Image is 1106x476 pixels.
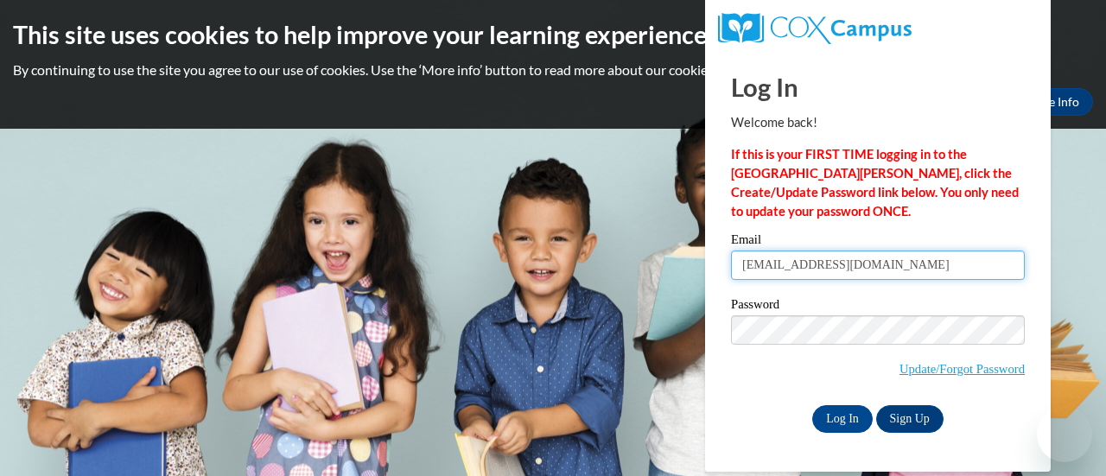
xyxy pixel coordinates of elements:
[1012,88,1093,116] a: More Info
[731,298,1025,315] label: Password
[731,113,1025,132] p: Welcome back!
[718,13,912,44] img: COX Campus
[899,362,1025,376] a: Update/Forgot Password
[731,233,1025,251] label: Email
[1037,407,1092,462] iframe: Button to launch messaging window
[812,405,873,433] input: Log In
[731,69,1025,105] h1: Log In
[876,405,944,433] a: Sign Up
[13,60,1093,79] p: By continuing to use the site you agree to our use of cookies. Use the ‘More info’ button to read...
[13,17,1093,52] h2: This site uses cookies to help improve your learning experience.
[731,147,1019,219] strong: If this is your FIRST TIME logging in to the [GEOGRAPHIC_DATA][PERSON_NAME], click the Create/Upd...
